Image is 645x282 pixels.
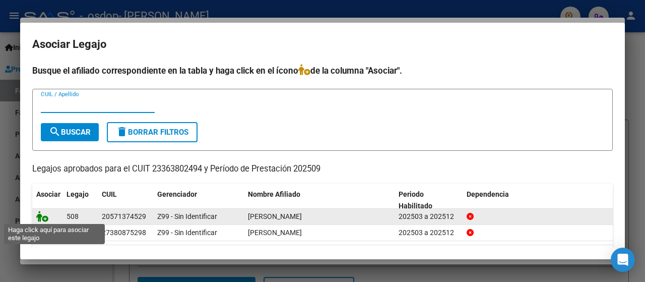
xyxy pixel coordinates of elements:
[399,211,459,222] div: 202503 a 202512
[116,126,128,138] mat-icon: delete
[399,190,432,210] span: Periodo Habilitado
[467,190,509,198] span: Dependencia
[49,128,91,137] span: Buscar
[67,190,89,198] span: Legajo
[244,184,395,217] datatable-header-cell: Nombre Afiliado
[32,184,62,217] datatable-header-cell: Asociar
[98,184,153,217] datatable-header-cell: CUIL
[157,229,217,237] span: Z99 - Sin Identificar
[62,184,98,217] datatable-header-cell: Legajo
[611,248,635,272] div: Open Intercom Messenger
[32,35,613,54] h2: Asociar Legajo
[153,184,244,217] datatable-header-cell: Gerenciador
[32,163,613,176] p: Legajos aprobados para el CUIT 23363802494 y Período de Prestación 202509
[395,184,463,217] datatable-header-cell: Periodo Habilitado
[49,126,61,138] mat-icon: search
[248,190,300,198] span: Nombre Afiliado
[102,227,146,239] div: 27380875298
[157,190,197,198] span: Gerenciador
[248,212,302,220] span: PEREZ TIZIANO EMANUEL
[41,123,99,141] button: Buscar
[248,229,302,237] span: AGUIAR JULIETA
[399,227,459,239] div: 202503 a 202512
[102,211,146,222] div: 20571374529
[463,184,613,217] datatable-header-cell: Dependencia
[67,229,79,237] span: 763
[67,212,79,220] span: 508
[102,190,117,198] span: CUIL
[157,212,217,220] span: Z99 - Sin Identificar
[116,128,188,137] span: Borrar Filtros
[32,245,613,270] div: 2 registros
[107,122,198,142] button: Borrar Filtros
[32,64,613,77] h4: Busque el afiliado correspondiente en la tabla y haga click en el ícono de la columna "Asociar".
[36,190,60,198] span: Asociar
